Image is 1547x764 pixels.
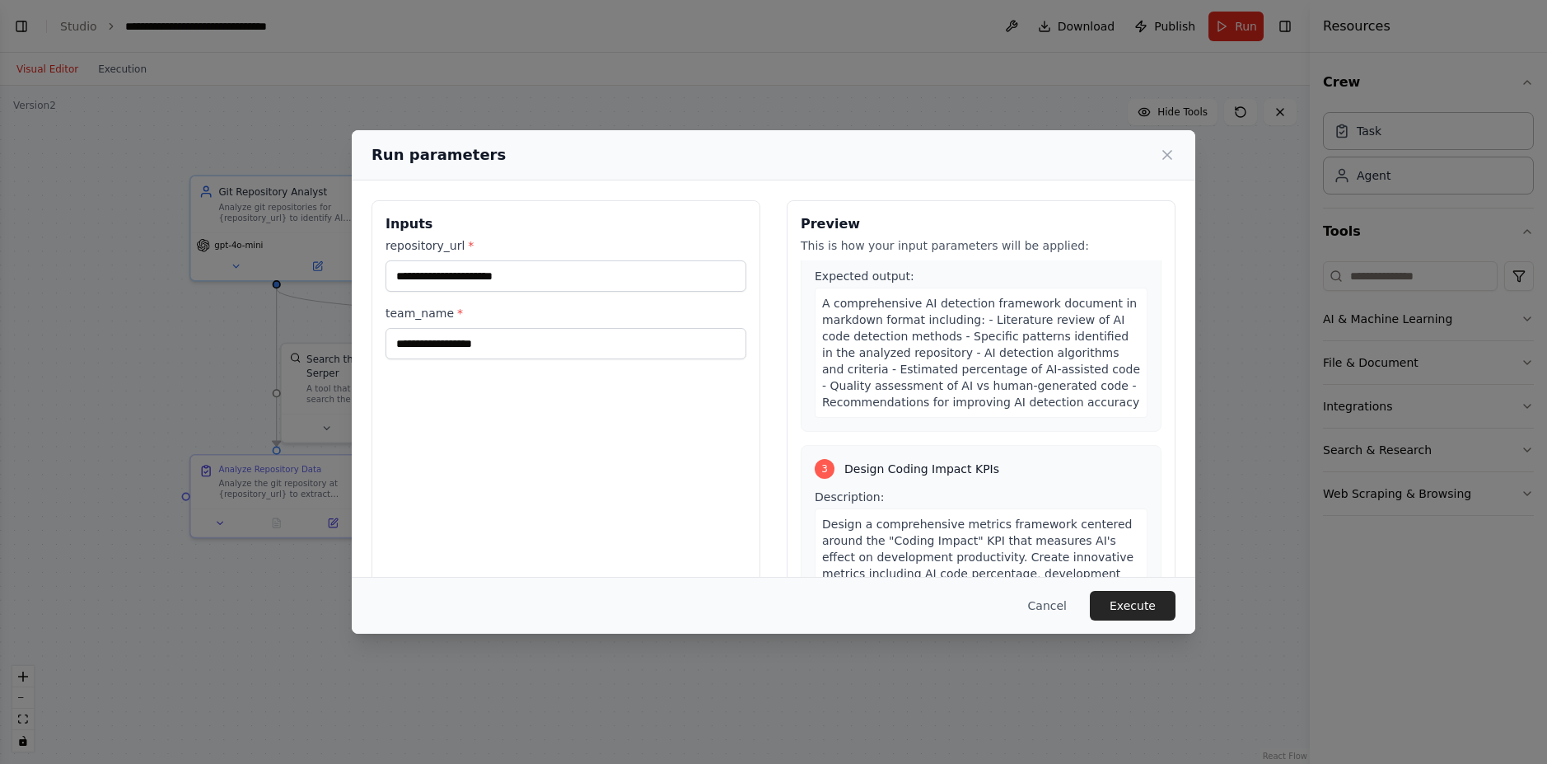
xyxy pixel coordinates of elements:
span: Design a comprehensive metrics framework centered around the "Coding Impact" KPI that measures AI... [822,518,1136,646]
p: This is how your input parameters will be applied: [801,237,1161,254]
button: Cancel [1015,591,1080,621]
h3: Preview [801,214,1161,234]
h2: Run parameters [372,143,506,166]
label: team_name [386,305,746,321]
span: Expected output: [815,270,914,283]
span: Description: [815,490,884,504]
button: Execute [1090,591,1175,621]
h3: Inputs [386,214,746,234]
label: repository_url [386,237,746,254]
span: Design Coding Impact KPIs [844,461,999,477]
span: A comprehensive AI detection framework document in markdown format including: - Literature review... [822,297,1140,409]
div: 3 [815,459,834,479]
